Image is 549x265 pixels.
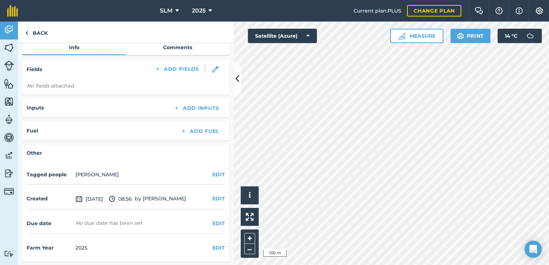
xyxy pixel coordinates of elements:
[27,83,74,89] em: No fields attached
[75,171,119,178] li: [PERSON_NAME]
[244,244,255,254] button: –
[390,29,443,43] button: Measure
[109,195,115,203] img: svg+xml;base64,PD94bWwgdmVyc2lvbj0iMS4wIiBlbmNvZGluZz0idXRmLTgiPz4KPCEtLSBHZW5lcmF0b3I6IEFkb2JlIE...
[75,244,87,252] div: 2025
[249,191,251,200] span: i
[241,186,259,204] button: i
[407,5,461,17] a: Change plan
[192,6,206,15] span: 2025
[27,171,73,178] h4: Tagged people
[27,149,225,157] h4: Other
[75,195,103,203] span: [DATE]
[4,114,14,125] img: svg+xml;base64,PD94bWwgdmVyc2lvbj0iMS4wIiBlbmNvZGluZz0idXRmLTgiPz4KPCEtLSBHZW5lcmF0b3I6IEFkb2JlIE...
[451,29,491,43] button: Print
[75,219,142,227] div: No due date has been set
[4,250,14,257] img: svg+xml;base64,PD94bWwgdmVyc2lvbj0iMS4wIiBlbmNvZGluZz0idXRmLTgiPz4KPCEtLSBHZW5lcmF0b3I6IEFkb2JlIE...
[4,42,14,53] img: svg+xml;base64,PHN2ZyB4bWxucz0iaHR0cDovL3d3dy53My5vcmcvMjAwMC9zdmciIHdpZHRoPSI1NiIgaGVpZ2h0PSI2MC...
[27,189,225,209] div: by [PERSON_NAME]
[168,103,225,113] button: Add Inputs
[475,7,483,14] img: Two speech bubbles overlapping with the left bubble in the forefront
[248,29,317,43] button: Satellite (Azure)
[160,6,172,15] span: SLM
[498,29,542,43] button: 14 °C
[212,171,225,178] button: EDIT
[4,61,14,71] img: svg+xml;base64,PD94bWwgdmVyc2lvbj0iMS4wIiBlbmNvZGluZz0idXRmLTgiPz4KPCEtLSBHZW5lcmF0b3I6IEFkb2JlIE...
[109,195,132,203] span: 08:56
[495,7,503,14] img: A question mark icon
[212,244,225,252] button: EDIT
[212,66,218,73] img: svg+xml;base64,PHN2ZyB3aWR0aD0iMTgiIGhlaWdodD0iMTgiIHZpZXdCb3g9IjAgMCAxOCAxOCIgZmlsbD0ibm9uZSIgeG...
[4,168,14,179] img: svg+xml;base64,PD94bWwgdmVyc2lvbj0iMS4wIiBlbmNvZGluZz0idXRmLTgiPz4KPCEtLSBHZW5lcmF0b3I6IEFkb2JlIE...
[27,219,73,227] h4: Due date
[212,195,225,203] button: EDIT
[244,233,255,244] button: +
[27,195,73,203] h4: Created
[4,24,14,35] img: svg+xml;base64,PD94bWwgdmVyc2lvbj0iMS4wIiBlbmNvZGluZz0idXRmLTgiPz4KPCEtLSBHZW5lcmF0b3I6IEFkb2JlIE...
[126,41,229,54] a: Comments
[7,5,18,17] img: fieldmargin Logo
[354,7,401,15] span: Current plan : PLUS
[27,127,38,135] h4: Fuel
[27,104,44,112] h4: Inputs
[457,32,464,40] img: svg+xml;base64,PHN2ZyB4bWxucz0iaHR0cDovL3d3dy53My5vcmcvMjAwMC9zdmciIHdpZHRoPSIxOSIgaGVpZ2h0PSIyNC...
[505,29,517,43] span: 14 ° C
[27,65,42,73] h4: Fields
[4,186,14,196] img: svg+xml;base64,PD94bWwgdmVyc2lvbj0iMS4wIiBlbmNvZGluZz0idXRmLTgiPz4KPCEtLSBHZW5lcmF0b3I6IEFkb2JlIE...
[516,6,523,15] img: svg+xml;base64,PHN2ZyB4bWxucz0iaHR0cDovL3d3dy53My5vcmcvMjAwMC9zdmciIHdpZHRoPSIxNyIgaGVpZ2h0PSIxNy...
[4,132,14,143] img: svg+xml;base64,PD94bWwgdmVyc2lvbj0iMS4wIiBlbmNvZGluZz0idXRmLTgiPz4KPCEtLSBHZW5lcmF0b3I6IEFkb2JlIE...
[175,126,225,136] button: Add Fuel
[398,32,405,39] img: Ruler icon
[149,64,205,74] button: Add Fields
[523,29,538,43] img: svg+xml;base64,PD94bWwgdmVyc2lvbj0iMS4wIiBlbmNvZGluZz0idXRmLTgiPz4KPCEtLSBHZW5lcmF0b3I6IEFkb2JlIE...
[25,29,28,37] img: svg+xml;base64,PHN2ZyB4bWxucz0iaHR0cDovL3d3dy53My5vcmcvMjAwMC9zdmciIHdpZHRoPSI5IiBoZWlnaHQ9IjI0Ii...
[75,195,83,203] img: svg+xml;base64,PD94bWwgdmVyc2lvbj0iMS4wIiBlbmNvZGluZz0idXRmLTgiPz4KPCEtLSBHZW5lcmF0b3I6IEFkb2JlIE...
[18,22,55,43] a: Back
[525,241,542,258] div: Open Intercom Messenger
[27,244,73,252] h4: Farm Year
[4,78,14,89] img: svg+xml;base64,PHN2ZyB4bWxucz0iaHR0cDovL3d3dy53My5vcmcvMjAwMC9zdmciIHdpZHRoPSI1NiIgaGVpZ2h0PSI2MC...
[4,96,14,107] img: svg+xml;base64,PHN2ZyB4bWxucz0iaHR0cDovL3d3dy53My5vcmcvMjAwMC9zdmciIHdpZHRoPSI1NiIgaGVpZ2h0PSI2MC...
[535,7,544,14] img: A cog icon
[246,213,254,221] img: Four arrows, one pointing top left, one top right, one bottom right and the last bottom left
[22,41,126,54] a: Info
[4,150,14,161] img: svg+xml;base64,PD94bWwgdmVyc2lvbj0iMS4wIiBlbmNvZGluZz0idXRmLTgiPz4KPCEtLSBHZW5lcmF0b3I6IEFkb2JlIE...
[212,219,225,227] button: EDIT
